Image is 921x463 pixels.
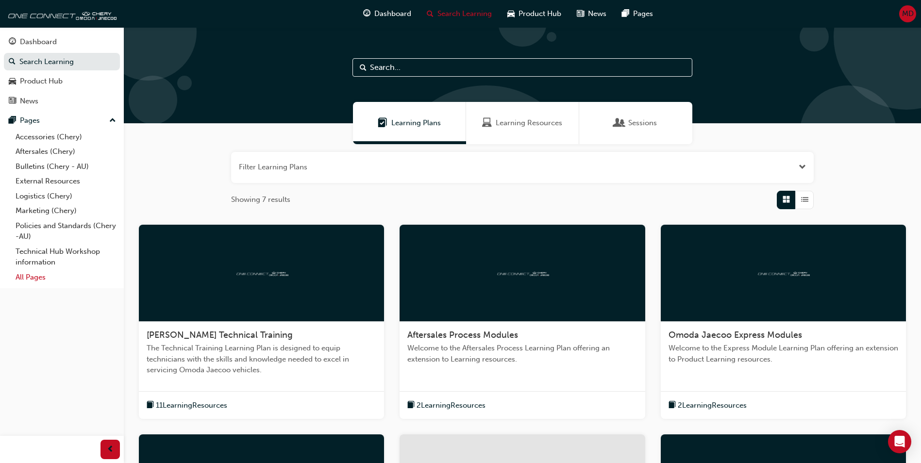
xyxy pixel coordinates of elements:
a: oneconnect[PERSON_NAME] Technical TrainingThe Technical Training Learning Plan is designed to equ... [139,225,384,419]
a: pages-iconPages [614,4,661,24]
a: Technical Hub Workshop information [12,244,120,270]
span: news-icon [9,97,16,106]
button: Pages [4,112,120,130]
span: Learning Resources [482,117,492,129]
a: Search Learning [4,53,120,71]
a: Bulletins (Chery - AU) [12,159,120,174]
span: [PERSON_NAME] Technical Training [147,330,293,340]
a: guage-iconDashboard [355,4,419,24]
img: oneconnect [5,4,117,23]
img: oneconnect [756,268,810,277]
a: Accessories (Chery) [12,130,120,145]
span: book-icon [669,399,676,412]
span: Search Learning [437,8,492,19]
span: MD [902,8,914,19]
span: Grid [783,194,790,205]
span: Sessions [615,117,624,129]
span: Dashboard [374,8,411,19]
span: Welcome to the Aftersales Process Learning Plan offering an extension to Learning resources. [407,343,637,364]
span: guage-icon [363,8,370,20]
span: book-icon [407,399,415,412]
span: pages-icon [9,116,16,125]
span: car-icon [9,77,16,86]
a: Marketing (Chery) [12,203,120,218]
button: book-icon2LearningResources [669,399,747,412]
span: 2 Learning Resources [678,400,747,411]
a: SessionsSessions [579,102,692,144]
span: book-icon [147,399,154,412]
a: Learning PlansLearning Plans [353,102,466,144]
span: news-icon [577,8,584,20]
span: Learning Resources [496,117,562,129]
span: Showing 7 results [231,194,290,205]
a: Logistics (Chery) [12,189,120,204]
a: Policies and Standards (Chery -AU) [12,218,120,244]
span: Learning Plans [378,117,387,129]
span: News [588,8,606,19]
a: news-iconNews [569,4,614,24]
img: oneconnect [496,268,549,277]
span: Learning Plans [391,117,441,129]
span: The Technical Training Learning Plan is designed to equip technicians with the skills and knowled... [147,343,376,376]
button: Open the filter [799,162,806,173]
span: pages-icon [622,8,629,20]
button: MD [899,5,916,22]
button: DashboardSearch LearningProduct HubNews [4,31,120,112]
a: Dashboard [4,33,120,51]
span: Sessions [628,117,657,129]
span: guage-icon [9,38,16,47]
span: Welcome to the Express Module Learning Plan offering an extension to Product Learning resources. [669,343,898,364]
img: oneconnect [235,268,288,277]
span: prev-icon [107,444,114,456]
a: Aftersales (Chery) [12,144,120,159]
span: 11 Learning Resources [156,400,227,411]
span: search-icon [427,8,434,20]
span: 2 Learning Resources [417,400,486,411]
div: News [20,96,38,107]
div: Product Hub [20,76,63,87]
div: Dashboard [20,36,57,48]
a: car-iconProduct Hub [500,4,569,24]
a: All Pages [12,270,120,285]
span: List [801,194,808,205]
span: Pages [633,8,653,19]
span: car-icon [507,8,515,20]
a: oneconnectOmoda Jaecoo Express ModulesWelcome to the Express Module Learning Plan offering an ext... [661,225,906,419]
a: External Resources [12,174,120,189]
span: Omoda Jaecoo Express Modules [669,330,802,340]
a: search-iconSearch Learning [419,4,500,24]
span: search-icon [9,58,16,66]
a: Learning ResourcesLearning Resources [466,102,579,144]
button: book-icon11LearningResources [147,399,227,412]
a: oneconnectAftersales Process ModulesWelcome to the Aftersales Process Learning Plan offering an e... [400,225,645,419]
a: Product Hub [4,72,120,90]
span: Search [360,62,367,73]
div: Open Intercom Messenger [888,430,911,453]
span: Product Hub [519,8,561,19]
div: Pages [20,115,40,126]
span: Aftersales Process Modules [407,330,518,340]
input: Search... [352,58,692,77]
span: up-icon [109,115,116,127]
a: News [4,92,120,110]
button: book-icon2LearningResources [407,399,486,412]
